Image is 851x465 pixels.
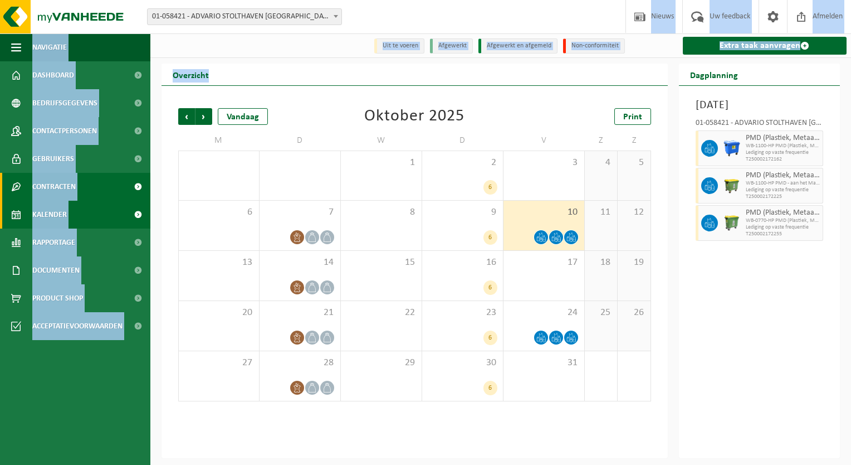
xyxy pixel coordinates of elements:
[184,357,253,369] span: 27
[364,108,464,125] div: Oktober 2025
[148,9,341,25] span: 01-058421 - ADVARIO STOLTHAVEN ANTWERPEN NV - ANTWERPEN
[346,307,416,319] span: 22
[265,357,335,369] span: 28
[590,157,612,169] span: 4
[483,280,497,295] div: 6
[590,206,612,219] span: 11
[746,217,820,224] span: WB-0770-HP PMD (Plastiek, Metaal, Drankkartons) (bedrijven)
[483,381,497,395] div: 6
[422,130,503,151] td: D
[184,256,253,269] span: 13
[614,108,651,125] a: Print
[590,307,612,319] span: 25
[723,140,740,157] img: WB-1100-HPE-BE-01
[32,229,75,256] span: Rapportage
[483,230,497,245] div: 6
[623,256,644,269] span: 19
[696,119,824,130] div: 01-058421 - ADVARIO STOLTHAVEN [GEOGRAPHIC_DATA] [GEOGRAPHIC_DATA] - [GEOGRAPHIC_DATA]
[260,130,341,151] td: D
[346,206,416,219] span: 8
[509,307,579,319] span: 24
[746,209,820,217] span: PMD (Plastiek, Metaal, Drankkartons) (bedrijven)
[428,256,497,269] span: 16
[32,33,67,61] span: Navigatie
[509,206,579,219] span: 10
[623,307,644,319] span: 26
[483,331,497,345] div: 6
[746,180,820,187] span: WB-1100-HP PMD - aan het Magazijn
[32,312,123,340] span: Acceptatievoorwaarden
[346,357,416,369] span: 29
[430,38,473,54] li: Afgewerkt
[746,193,820,200] span: T250002172225
[723,215,740,231] img: WB-0770-HPE-GN-50
[696,97,824,114] h3: [DATE]
[218,108,268,125] div: Vandaag
[623,206,644,219] span: 12
[32,89,97,117] span: Bedrijfsgegevens
[374,38,424,54] li: Uit te voeren
[32,117,97,145] span: Contactpersonen
[723,177,740,194] img: WB-1100-HPE-GN-50
[428,357,497,369] span: 30
[746,187,820,193] span: Lediging op vaste frequentie
[265,256,335,269] span: 14
[746,171,820,180] span: PMD (Plastiek, Metaal, Drankkartons) (bedrijven)
[184,307,253,319] span: 20
[683,37,847,55] a: Extra taak aanvragen
[509,157,579,169] span: 3
[478,38,557,54] li: Afgewerkt en afgemeld
[623,113,642,122] span: Print
[32,284,83,312] span: Product Shop
[509,256,579,269] span: 17
[623,157,644,169] span: 5
[32,61,74,89] span: Dashboard
[32,145,74,173] span: Gebruikers
[346,256,416,269] span: 15
[746,156,820,163] span: T250002172162
[265,307,335,319] span: 21
[585,130,618,151] td: Z
[428,307,497,319] span: 23
[184,206,253,219] span: 6
[679,64,749,85] h2: Dagplanning
[746,134,820,143] span: PMD (Plastiek, Metaal, Drankkartons) (bedrijven)
[503,130,585,151] td: V
[428,206,497,219] span: 9
[341,130,422,151] td: W
[746,224,820,231] span: Lediging op vaste frequentie
[32,201,67,229] span: Kalender
[509,357,579,369] span: 31
[178,130,260,151] td: M
[563,38,625,54] li: Non-conformiteit
[746,143,820,149] span: WB-1100-HP PMD (Plastiek, Metaal, Drankkartons) (bedrijven)
[746,149,820,156] span: Lediging op vaste frequentie
[32,173,76,201] span: Contracten
[618,130,651,151] td: Z
[162,64,220,85] h2: Overzicht
[32,256,80,284] span: Documenten
[195,108,212,125] span: Volgende
[746,231,820,238] span: T250002172255
[147,8,342,25] span: 01-058421 - ADVARIO STOLTHAVEN ANTWERPEN NV - ANTWERPEN
[590,256,612,269] span: 18
[428,157,497,169] span: 2
[346,157,416,169] span: 1
[483,180,497,195] div: 6
[178,108,195,125] span: Vorige
[265,206,335,219] span: 7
